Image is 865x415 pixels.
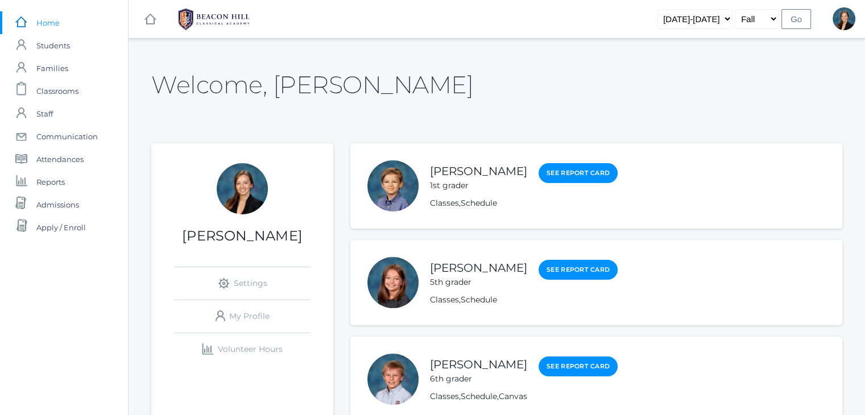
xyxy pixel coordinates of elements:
h2: Welcome, [PERSON_NAME] [151,72,473,98]
a: Classes [430,294,459,305]
a: Canvas [499,391,527,401]
input: Go [781,9,811,29]
span: Home [36,11,60,34]
a: My Profile [174,300,311,333]
a: Schedule [461,294,497,305]
div: , [430,294,618,306]
a: See Report Card [539,163,618,183]
a: Classes [430,391,459,401]
span: Reports [36,171,65,193]
a: Volunteer Hours [174,333,311,366]
span: Admissions [36,193,79,216]
span: Staff [36,102,53,125]
div: Noah Smith [367,160,419,211]
a: Settings [174,267,311,300]
span: Students [36,34,70,57]
a: [PERSON_NAME] [430,358,527,371]
div: 6th grader [430,373,527,385]
div: Ayla Smith [367,257,419,308]
a: See Report Card [539,356,618,376]
div: , , [430,391,618,402]
img: 1_BHCALogos-05.png [171,5,256,34]
div: , [430,197,618,209]
div: 1st grader [430,180,527,192]
span: Classrooms [36,80,78,102]
div: Allison Smith [217,163,268,214]
div: 5th grader [430,276,527,288]
div: Allison Smith [833,7,855,30]
span: Apply / Enroll [36,216,86,239]
a: Schedule [461,391,497,401]
span: Communication [36,125,98,148]
h1: [PERSON_NAME] [151,229,333,243]
a: Classes [430,198,459,208]
div: Christian Smith [367,354,419,405]
span: Families [36,57,68,80]
a: Schedule [461,198,497,208]
a: [PERSON_NAME] [430,164,527,178]
a: [PERSON_NAME] [430,261,527,275]
a: See Report Card [539,260,618,280]
span: Attendances [36,148,84,171]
